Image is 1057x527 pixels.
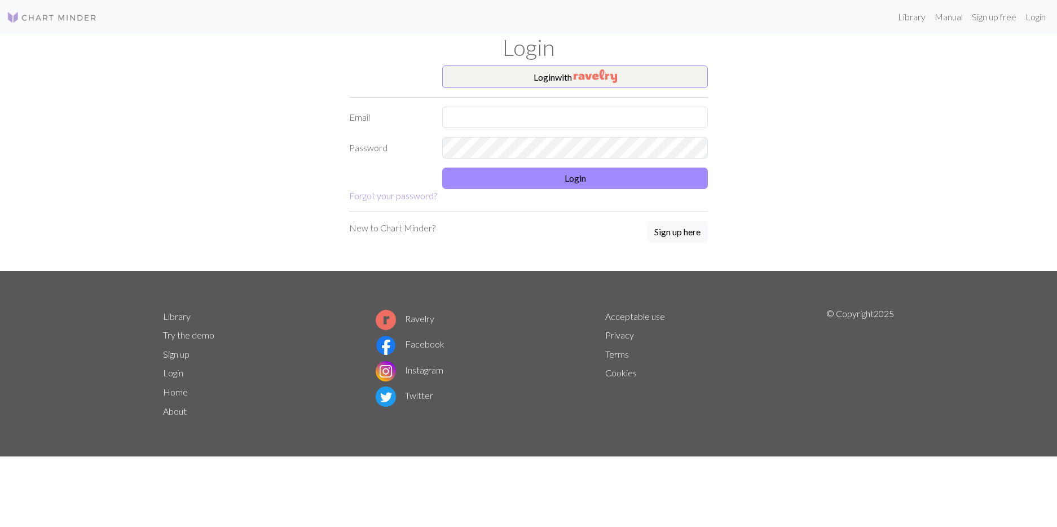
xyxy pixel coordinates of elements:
button: Loginwith [442,65,708,88]
a: Forgot your password? [349,190,437,201]
img: Instagram logo [376,361,396,381]
button: Login [442,168,708,189]
a: Login [163,367,183,378]
img: Facebook logo [376,335,396,355]
img: Ravelry [574,69,617,83]
p: New to Chart Minder? [349,221,435,235]
a: Try the demo [163,330,214,340]
a: Home [163,387,188,397]
a: Privacy [605,330,634,340]
a: Sign up [163,349,190,359]
a: Cookies [605,367,637,378]
img: Twitter logo [376,387,396,407]
p: © Copyright 2025 [826,307,894,421]
button: Sign up here [647,221,708,243]
img: Logo [7,11,97,24]
a: Facebook [376,339,444,349]
a: Acceptable use [605,311,665,322]
label: Password [342,137,435,159]
a: Instagram [376,364,443,375]
label: Email [342,107,435,128]
a: Library [163,311,191,322]
a: Manual [930,6,967,28]
a: Login [1021,6,1050,28]
a: Library [893,6,930,28]
img: Ravelry logo [376,310,396,330]
a: Sign up here [647,221,708,244]
a: About [163,406,187,416]
h1: Login [156,34,901,61]
a: Ravelry [376,313,434,324]
a: Terms [605,349,629,359]
a: Twitter [376,390,433,401]
a: Sign up free [967,6,1021,28]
